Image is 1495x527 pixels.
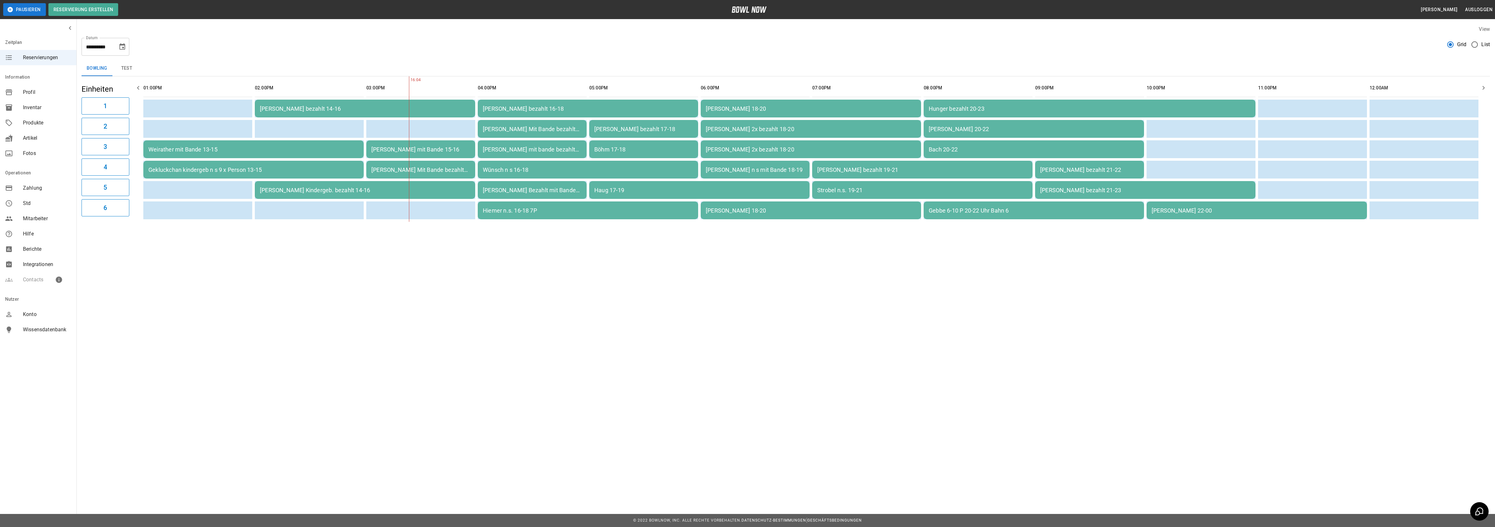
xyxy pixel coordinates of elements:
[23,230,71,238] span: Hilfe
[82,158,129,176] button: 4
[1463,4,1495,16] button: Ausloggen
[409,77,411,83] span: 16:04
[141,76,1481,222] table: sticky table
[483,146,582,153] div: [PERSON_NAME] mit bande bezahlt 16-17
[483,126,582,132] div: [PERSON_NAME] Mit Bande bezahlt 16-17
[1370,79,1478,97] th: 12:00AM
[732,6,767,13] img: logo
[104,182,107,193] h6: 5
[594,187,805,193] div: Haug 17-19
[483,105,693,112] div: [PERSON_NAME] bezahlt 16-18
[817,166,1027,173] div: [PERSON_NAME] bezahlt 19-21
[812,79,921,97] th: 07:00PM
[82,61,1490,76] div: inventory tabs
[23,88,71,96] span: Profil
[929,105,1250,112] div: Hunger bezahlt 20-23
[366,79,475,97] th: 03:00PM
[23,134,71,142] span: Artikel
[82,138,129,155] button: 3
[82,97,129,115] button: 1
[82,118,129,135] button: 2
[371,166,470,173] div: [PERSON_NAME] Mit Bande bezahlt 15-16
[82,199,129,216] button: 6
[112,61,141,76] button: test
[82,179,129,196] button: 5
[3,3,46,16] button: Pausieren
[143,79,252,97] th: 01:00PM
[701,79,810,97] th: 06:00PM
[23,104,71,111] span: Inventar
[1040,166,1139,173] div: [PERSON_NAME] bezahlt 21-22
[483,166,693,173] div: Wünsch n s 16-18
[23,150,71,157] span: Fotos
[255,79,364,97] th: 02:00PM
[1258,79,1367,97] th: 11:00PM
[1147,79,1255,97] th: 10:00PM
[706,105,916,112] div: [PERSON_NAME] 18-20
[116,40,129,53] button: Choose date, selected date is 13. Sep. 2025
[260,105,470,112] div: [PERSON_NAME] bezahlt 14-16
[23,215,71,222] span: Mitarbeiter
[104,162,107,172] h6: 4
[104,142,107,152] h6: 3
[82,84,129,94] h5: Einheiten
[1457,41,1467,48] span: Grid
[929,146,1139,153] div: Bach 20-22
[483,187,582,193] div: [PERSON_NAME] Bezahlt mit Bande 16-17
[807,518,862,523] a: Geschäftsbedingungen
[817,187,1027,193] div: Strobel n.s. 19-21
[706,166,805,173] div: [PERSON_NAME] n s mit Bande 18-19
[929,207,1139,214] div: Gebbe 6-10 P 20-22 Uhr Bahn 6
[1479,26,1490,32] label: View
[589,79,698,97] th: 05:00PM
[478,79,587,97] th: 04:00PM
[929,126,1139,132] div: [PERSON_NAME] 20-22
[1481,41,1490,48] span: List
[483,207,693,214] div: Hiemer n.s. 16-18 7P
[23,119,71,127] span: Produkte
[1035,79,1144,97] th: 09:00PM
[23,261,71,268] span: Integrationen
[104,121,107,131] h6: 2
[23,326,71,334] span: Wissensdatenbank
[23,54,71,61] span: Reservierungen
[1152,207,1362,214] div: [PERSON_NAME] 22-00
[23,200,71,207] span: Std
[148,146,359,153] div: Weirather mit Bande 13-15
[23,184,71,192] span: Zahlung
[741,518,806,523] a: Datenschutz-Bestimmungen
[1418,4,1460,16] button: [PERSON_NAME]
[706,126,916,132] div: [PERSON_NAME] 2x bezahlt 18-20
[594,146,693,153] div: Böhm 17-18
[924,79,1033,97] th: 08:00PM
[48,3,118,16] button: Reservierung erstellen
[706,207,916,214] div: [PERSON_NAME] 18-20
[594,126,693,132] div: [PERSON_NAME] bezahlt 17-18
[23,245,71,253] span: Berichte
[104,101,107,111] h6: 1
[23,311,71,318] span: Konto
[706,146,916,153] div: [PERSON_NAME] 2x bezahlt 18-20
[82,61,112,76] button: Bowling
[104,203,107,213] h6: 6
[633,518,741,523] span: © 2022 BowlNow, Inc. Alle Rechte vorbehalten.
[260,187,470,193] div: [PERSON_NAME] Kindergeb. bezahlt 14-16
[1040,187,1250,193] div: [PERSON_NAME] bezahlt 21-23
[371,146,470,153] div: [PERSON_NAME] mit Bande 15-16
[148,166,359,173] div: Gekluckchan kindergeb n s 9 x Person 13-15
